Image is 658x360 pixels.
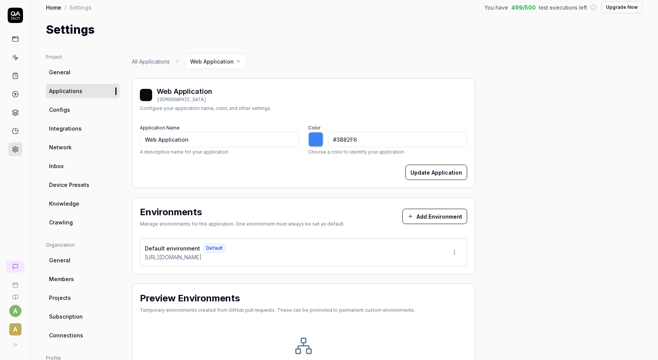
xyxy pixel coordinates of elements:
div: / [64,3,66,11]
div: Web Application [157,86,212,97]
a: Connections [46,328,120,342]
span: Integrations [49,124,82,133]
div: Configure your application name, color, and other settings. [140,105,271,112]
a: Subscription [46,309,120,324]
div: Manage environments for this application. One environment must always be set as default. [140,221,345,227]
div: [DEMOGRAPHIC_DATA] [157,97,212,103]
span: 499 / 500 [511,3,536,11]
span: [URL][DOMAIN_NAME] [145,253,202,261]
button: Upgrade Now [601,1,643,13]
a: Projects [46,291,120,305]
span: Default [203,243,226,253]
label: Color [308,125,320,131]
a: Applications [46,84,120,98]
div: Temporary environments created from GitHub pull requests. These can be promoted to permanent cust... [140,307,415,314]
a: Device Presets [46,178,120,192]
input: #3B82F6 [328,132,467,147]
a: New conversation [6,260,25,273]
a: General [46,253,120,267]
div: Settings [69,3,92,11]
a: Integrations [46,121,120,136]
input: My Application [140,132,299,147]
a: Knowledge [46,196,120,211]
div: Project [46,54,120,61]
p: Choose a color to identify your application [308,149,467,155]
button: Add Environment [402,209,467,224]
a: Documentation [3,288,27,300]
a: Network [46,140,120,154]
span: Network [49,143,72,151]
h2: Preview Environments [140,291,240,305]
a: Home [46,3,61,11]
span: Projects [49,294,71,302]
span: General [49,68,71,76]
a: Book a call with us [3,276,27,288]
button: Update Application [405,165,467,180]
span: Knowledge [49,200,79,208]
span: A [9,323,21,335]
span: Configs [49,106,70,114]
p: A descriptive name for your application [140,149,299,155]
a: All Applications [132,57,170,65]
span: Applications [49,87,82,95]
button: a [9,305,21,317]
span: Subscription [49,313,83,321]
button: Web Application [185,54,246,69]
span: test executions left [539,3,587,11]
span: Members [49,275,74,283]
span: General [49,256,71,264]
span: Inbox [49,162,64,170]
span: Crawling [49,218,73,226]
a: Configs [46,103,120,117]
a: Crawling [46,215,120,229]
label: Application Name [140,125,180,131]
h1: Settings [46,21,95,38]
span: You have [484,3,508,11]
a: General [46,65,120,79]
a: Inbox [46,159,120,173]
a: Members [46,272,120,286]
span: Device Presets [49,181,89,189]
span: Web Application [190,57,234,65]
h2: Environments [140,205,202,219]
span: Default environment [145,244,200,252]
button: A [3,317,27,337]
div: Organization [46,242,120,249]
span: Connections [49,331,83,339]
